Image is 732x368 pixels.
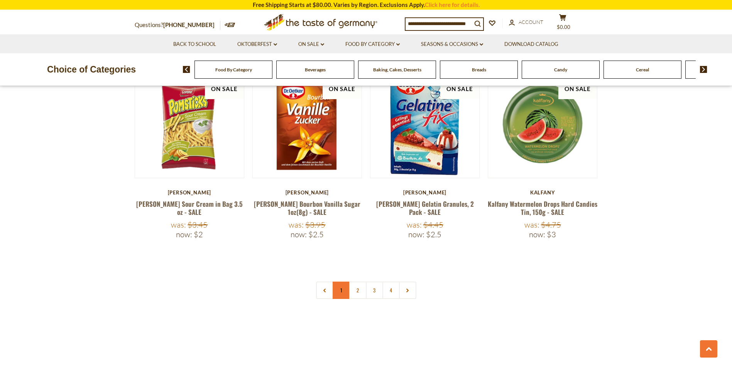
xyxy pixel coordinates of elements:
[421,40,483,49] a: Seasons & Occasions
[298,40,324,49] a: On Sale
[135,189,245,196] div: [PERSON_NAME]
[305,220,325,230] span: $3.95
[700,66,707,73] img: next arrow
[509,18,543,27] a: Account
[376,199,474,217] a: [PERSON_NAME] Gelatin Granules, 2 Pack - SALE
[194,230,203,239] span: $2
[291,230,307,239] label: Now:
[333,282,350,299] a: 1
[163,21,215,28] a: [PHONE_NUMBER]
[488,69,597,178] img: Kalfany Watermelon Drops Hard Candies Tin, 150g - SALE
[382,282,400,299] a: 4
[215,67,252,73] a: Food By Category
[183,66,190,73] img: previous arrow
[253,69,362,178] img: Dr. Oetker Bourbon Vanilla Sugar 1oz(8g) - SALE
[504,40,558,49] a: Download Catalog
[488,189,598,196] div: Kalfany
[519,19,543,25] span: Account
[308,230,324,239] span: $2.5
[425,1,480,8] a: Click here for details.
[472,67,486,73] a: Breads
[171,220,186,230] label: Was:
[135,20,220,30] p: Questions?
[551,14,575,33] button: $0.00
[541,220,561,230] span: $4.75
[135,69,244,178] img: Lorenz Pomsticks Sour Cream in Bag 3.5 oz - SALE
[305,67,326,73] a: Beverages
[366,282,383,299] a: 3
[173,40,216,49] a: Back to School
[408,230,424,239] label: Now:
[426,230,441,239] span: $2.5
[554,67,567,73] a: Candy
[188,220,208,230] span: $3.45
[524,220,539,230] label: Was:
[557,24,570,30] span: $0.00
[529,230,545,239] label: Now:
[488,199,597,217] a: Kalfany Watermelon Drops Hard Candies Tin, 150g - SALE
[237,40,277,49] a: Oktoberfest
[370,189,480,196] div: [PERSON_NAME]
[345,40,400,49] a: Food By Category
[547,230,556,239] span: $3
[370,69,480,178] img: Dr. Oetker Gelatin Granules, 2 Pack - SALE
[176,230,192,239] label: Now:
[636,67,649,73] a: Cereal
[407,220,422,230] label: Was:
[423,220,443,230] span: $4.45
[136,199,243,217] a: [PERSON_NAME] Sour Cream in Bag 3.5 oz - SALE
[349,282,367,299] a: 2
[252,189,362,196] div: [PERSON_NAME]
[373,67,421,73] a: Baking, Cakes, Desserts
[254,199,360,217] a: [PERSON_NAME] Bourbon Vanilla Sugar 1oz(8g) - SALE
[289,220,304,230] label: Was:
